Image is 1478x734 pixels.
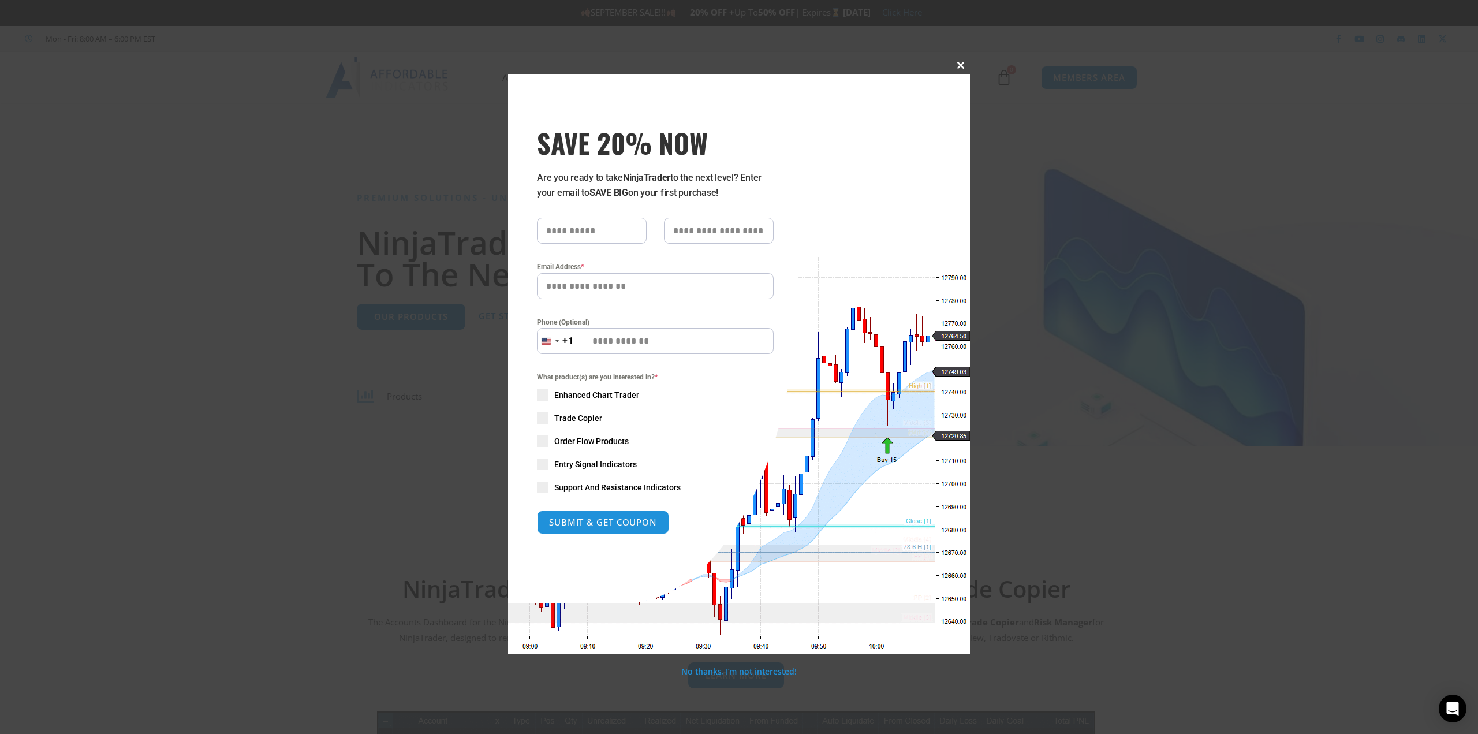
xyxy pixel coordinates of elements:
[554,412,602,424] span: Trade Copier
[554,459,637,470] span: Entry Signal Indicators
[681,666,796,677] a: No thanks, I’m not interested!
[623,172,670,183] strong: NinjaTrader
[537,389,774,401] label: Enhanced Chart Trader
[537,328,574,354] button: Selected country
[537,170,774,200] p: Are you ready to take to the next level? Enter your email to on your first purchase!
[537,511,669,534] button: SUBMIT & GET COUPON
[537,261,774,273] label: Email Address
[537,435,774,447] label: Order Flow Products
[554,389,639,401] span: Enhanced Chart Trader
[562,334,574,349] div: +1
[537,459,774,470] label: Entry Signal Indicators
[537,482,774,493] label: Support And Resistance Indicators
[1439,695,1466,722] div: Open Intercom Messenger
[554,435,629,447] span: Order Flow Products
[589,187,628,198] strong: SAVE BIG
[537,412,774,424] label: Trade Copier
[537,371,774,383] span: What product(s) are you interested in?
[554,482,681,493] span: Support And Resistance Indicators
[537,316,774,328] label: Phone (Optional)
[537,126,774,159] span: SAVE 20% NOW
